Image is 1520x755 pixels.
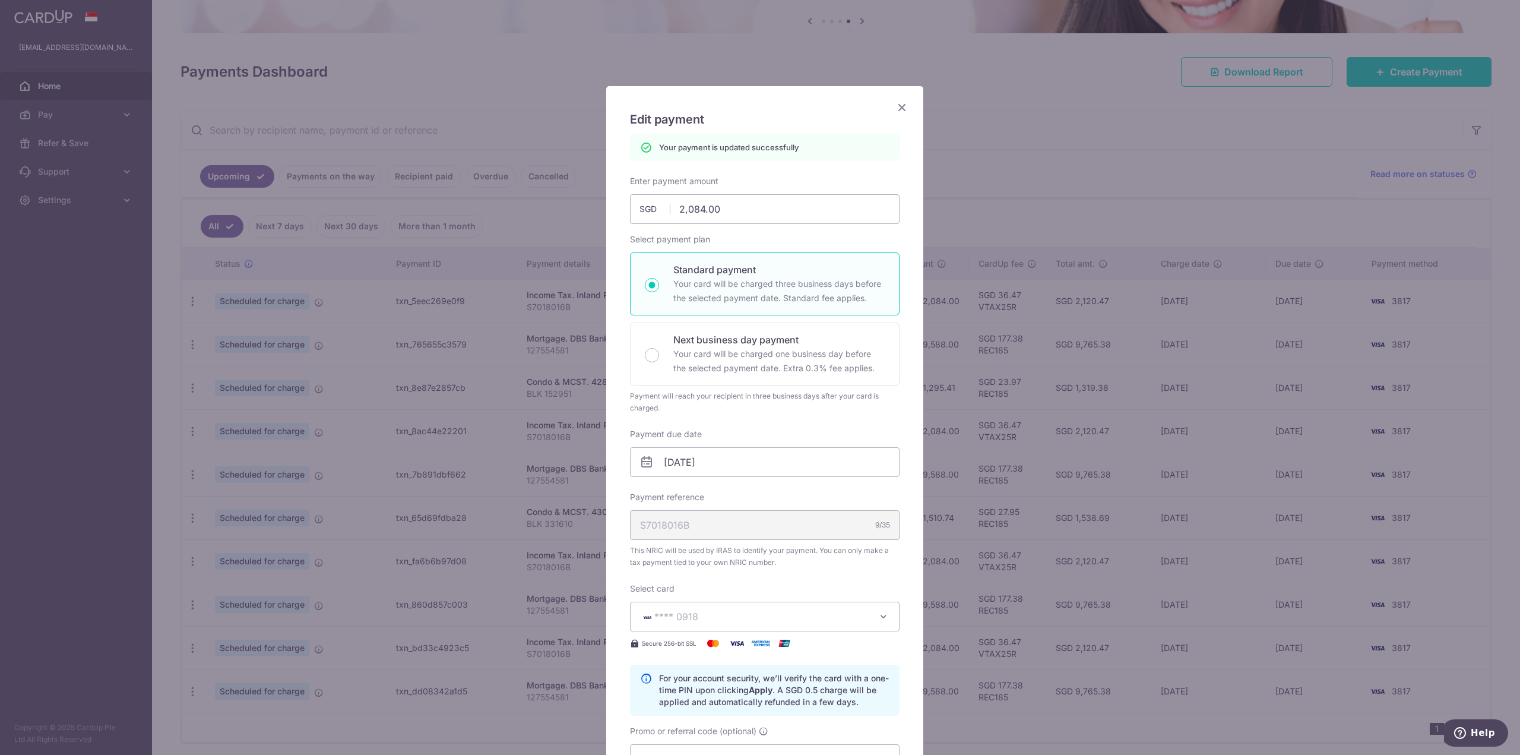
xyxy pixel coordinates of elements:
label: Payment due date [630,428,702,440]
img: Mastercard [701,636,725,650]
iframe: Opens a widget where you can find more information [1444,719,1508,749]
label: Select card [630,583,674,595]
input: 0.00 [630,194,900,224]
p: Your card will be charged three business days before the selected payment date. Standard fee appl... [673,277,885,305]
b: Apply [749,685,772,695]
img: UnionPay [772,636,796,650]
p: For your account security, we’ll verify the card with a one-time PIN upon clicking . A SGD 0.5 ch... [659,672,889,708]
p: Next business day payment [673,333,885,347]
label: Enter payment amount [630,175,718,187]
span: Secure 256-bit SSL [642,639,696,648]
p: Your card will be charged one business day before the selected payment date. Extra 0.3% fee applies. [673,347,885,375]
div: Payment will reach your recipient in three business days after your card is charged. [630,390,900,414]
span: SGD [639,203,670,215]
img: Visa [725,636,749,650]
div: 9/35 [875,519,890,531]
p: Standard payment [673,263,885,277]
img: VISA [640,613,654,621]
button: Close [895,100,909,115]
p: Your payment is updated successfully [659,141,799,153]
label: Payment reference [630,491,704,503]
span: This NRIC will be used by IRAS to identify your payment. You can only make a tax payment tied to ... [630,545,900,568]
input: DD / MM / YYYY [630,447,900,477]
label: Select payment plan [630,233,710,245]
h5: Edit payment [630,110,900,129]
span: Promo or referral code (optional) [630,725,756,737]
img: American Express [749,636,772,650]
